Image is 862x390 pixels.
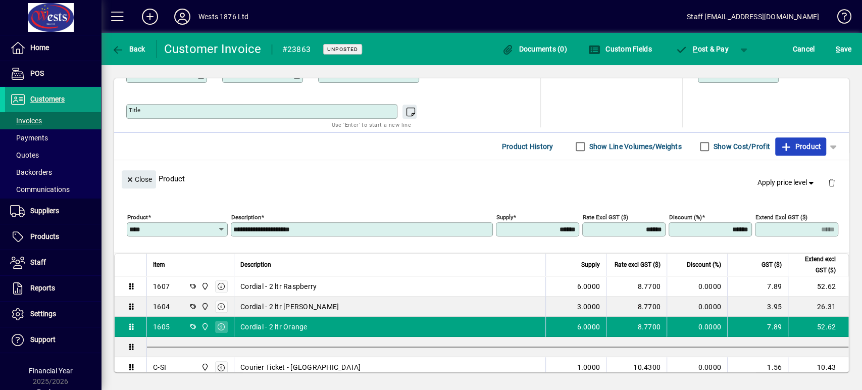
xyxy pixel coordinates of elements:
td: 52.62 [788,317,848,337]
button: Delete [820,170,844,194]
button: Close [122,170,156,188]
div: C-SI [153,362,166,372]
button: Product [775,137,826,156]
a: Knowledge Base [829,2,849,35]
button: Save [833,40,854,58]
mat-label: Extend excl GST ($) [755,214,807,221]
span: Back [112,45,145,53]
span: Custom Fields [588,45,652,53]
a: Communications [5,181,101,198]
span: Settings [30,310,56,318]
span: Home [30,43,49,52]
span: Customers [30,95,65,103]
button: Documents (0) [499,40,570,58]
span: S [836,45,840,53]
span: Financial Year [29,367,73,375]
a: Suppliers [5,199,101,224]
span: Discount (%) [687,259,721,270]
button: Custom Fields [586,40,654,58]
div: #23863 [282,41,311,58]
span: 1.0000 [577,362,600,372]
span: Wests Cordials [198,281,210,292]
a: Backorders [5,164,101,181]
td: 26.31 [788,297,848,317]
span: Quotes [10,151,39,159]
td: 0.0000 [667,357,727,377]
span: Documents (0) [501,45,567,53]
td: 0.0000 [667,317,727,337]
span: Cordial - 2 ltr [PERSON_NAME] [240,302,339,312]
button: Back [109,40,148,58]
span: Invoices [10,117,42,125]
div: 1605 [153,322,170,332]
mat-hint: Use 'Enter' to start a new line [332,119,411,130]
button: Cancel [790,40,818,58]
a: Payments [5,129,101,147]
div: 10.4300 [613,362,661,372]
td: 3.95 [727,297,788,317]
a: Home [5,35,101,61]
span: Supply [581,259,600,270]
span: Support [30,335,56,344]
td: 0.0000 [667,297,727,317]
app-page-header-button: Close [119,174,159,183]
span: ave [836,41,851,57]
button: Profile [166,8,198,26]
mat-label: Discount (%) [669,214,702,221]
span: Product [780,138,821,155]
mat-label: Description [231,214,261,221]
span: POS [30,69,44,77]
span: Staff [30,258,46,266]
span: Apply price level [757,177,816,188]
div: Wests 1876 Ltd [198,9,248,25]
div: 8.7700 [613,281,661,291]
a: Products [5,224,101,250]
span: Wests Cordials [198,301,210,312]
button: Add [134,8,166,26]
div: 8.7700 [613,322,661,332]
mat-label: Title [129,107,140,114]
span: Cordial - 2 ltr Orange [240,322,308,332]
td: 52.62 [788,276,848,297]
a: Support [5,327,101,353]
span: Courier Ticket - [GEOGRAPHIC_DATA] [240,362,361,372]
span: Description [240,259,271,270]
button: Product History [498,137,557,156]
span: Payments [10,134,48,142]
div: 1604 [153,302,170,312]
div: Customer Invoice [164,41,262,57]
td: 7.89 [727,317,788,337]
app-page-header-button: Delete [820,178,844,187]
span: Item [153,259,165,270]
span: Wests Cordials [198,321,210,332]
label: Show Cost/Profit [712,141,770,152]
td: 7.89 [727,276,788,297]
button: Post & Pay [671,40,734,58]
span: Reports [30,284,55,292]
span: P [693,45,697,53]
a: Settings [5,302,101,327]
td: 0.0000 [667,276,727,297]
mat-label: Supply [496,214,513,221]
span: Close [126,171,152,188]
span: Backorders [10,168,52,176]
a: Quotes [5,147,101,164]
span: Cordial - 2 ltr Raspberry [240,281,317,291]
span: 6.0000 [577,281,600,291]
span: Products [30,232,59,240]
span: Wests Cordials [198,362,210,373]
span: Rate excl GST ($) [615,259,661,270]
div: Staff [EMAIL_ADDRESS][DOMAIN_NAME] [687,9,819,25]
span: Cancel [793,41,815,57]
a: Reports [5,276,101,301]
a: POS [5,61,101,86]
td: 10.43 [788,357,848,377]
td: 1.56 [727,357,788,377]
a: Staff [5,250,101,275]
div: Product [114,160,849,197]
span: Extend excl GST ($) [794,254,836,276]
span: Product History [502,138,553,155]
div: 8.7700 [613,302,661,312]
span: ost & Pay [676,45,729,53]
a: Invoices [5,112,101,129]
